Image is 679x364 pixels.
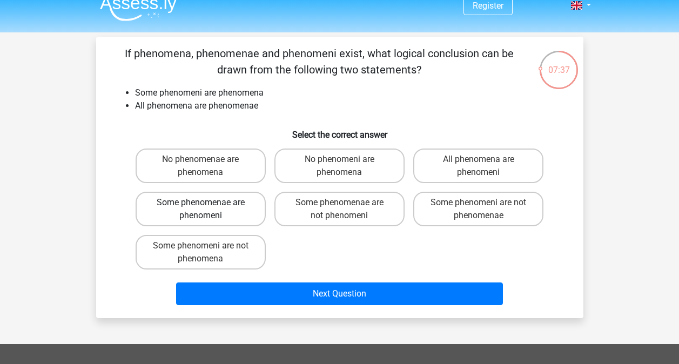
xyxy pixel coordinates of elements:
[113,45,526,78] p: If phenomena, phenomenae and phenomeni exist, what logical conclusion can be drawn from the follo...
[136,149,266,183] label: No phenomenae are phenomena
[539,50,579,77] div: 07:37
[113,121,566,140] h6: Select the correct answer
[176,282,503,305] button: Next Question
[136,192,266,226] label: Some phenomenae are phenomeni
[136,235,266,269] label: Some phenomeni are not phenomena
[413,149,543,183] label: All phenomena are phenomeni
[274,192,405,226] label: Some phenomenae are not phenomeni
[473,1,503,11] a: Register
[135,86,566,99] li: Some phenomeni are phenomena
[135,99,566,112] li: All phenomena are phenomenae
[274,149,405,183] label: No phenomeni are phenomena
[413,192,543,226] label: Some phenomeni are not phenomenae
